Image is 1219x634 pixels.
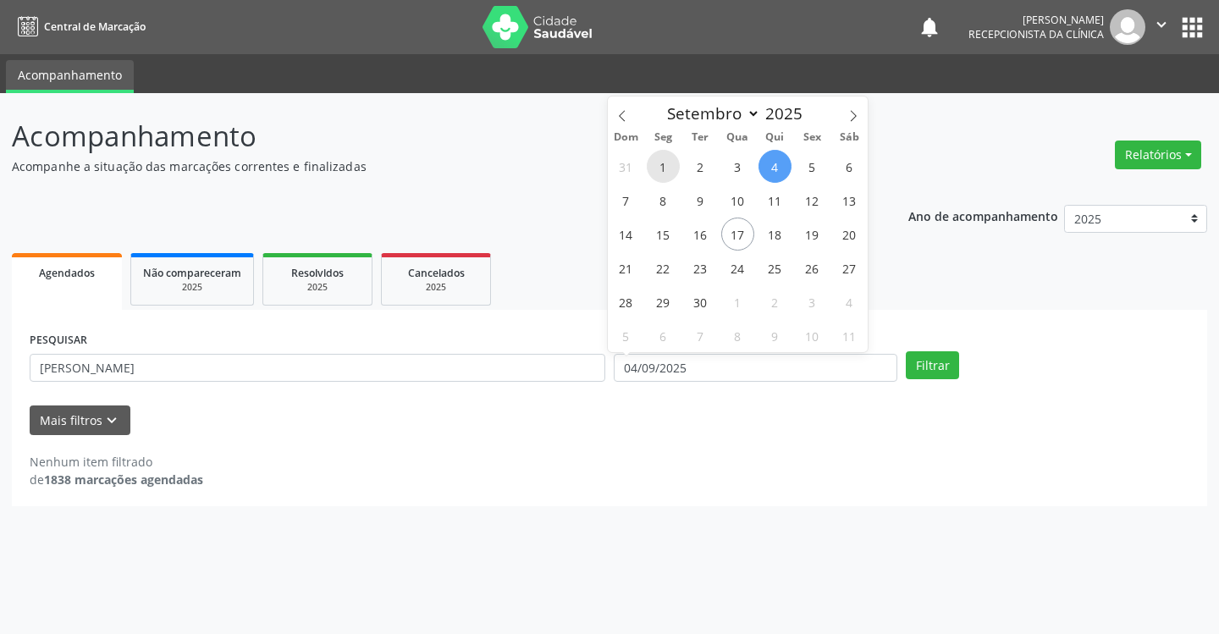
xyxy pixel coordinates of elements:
[608,132,645,143] span: Dom
[918,15,941,39] button: notifications
[647,150,680,183] span: Setembro 1, 2025
[833,218,866,251] span: Setembro 20, 2025
[30,328,87,354] label: PESQUISAR
[609,251,643,284] span: Setembro 21, 2025
[796,150,829,183] span: Setembro 5, 2025
[394,281,478,294] div: 2025
[833,285,866,318] span: Outubro 4, 2025
[796,285,829,318] span: Outubro 3, 2025
[647,251,680,284] span: Setembro 22, 2025
[908,205,1058,226] p: Ano de acompanhamento
[684,251,717,284] span: Setembro 23, 2025
[39,266,95,280] span: Agendados
[44,471,203,488] strong: 1838 marcações agendadas
[906,351,959,380] button: Filtrar
[796,184,829,217] span: Setembro 12, 2025
[143,281,241,294] div: 2025
[609,319,643,352] span: Outubro 5, 2025
[968,13,1104,27] div: [PERSON_NAME]
[684,285,717,318] span: Setembro 30, 2025
[609,285,643,318] span: Setembro 28, 2025
[721,218,754,251] span: Setembro 17, 2025
[796,251,829,284] span: Setembro 26, 2025
[1115,141,1201,169] button: Relatórios
[30,354,605,383] input: Nome, CNS
[12,115,848,157] p: Acompanhamento
[968,27,1104,41] span: Recepcionista da clínica
[758,218,792,251] span: Setembro 18, 2025
[721,184,754,217] span: Setembro 10, 2025
[647,184,680,217] span: Setembro 8, 2025
[609,218,643,251] span: Setembro 14, 2025
[408,266,465,280] span: Cancelados
[758,319,792,352] span: Outubro 9, 2025
[796,218,829,251] span: Setembro 19, 2025
[12,13,146,41] a: Central de Marcação
[793,132,830,143] span: Sex
[644,132,681,143] span: Seg
[721,150,754,183] span: Setembro 3, 2025
[758,150,792,183] span: Setembro 4, 2025
[830,132,868,143] span: Sáb
[758,251,792,284] span: Setembro 25, 2025
[275,281,360,294] div: 2025
[647,285,680,318] span: Setembro 29, 2025
[719,132,756,143] span: Qua
[659,102,761,125] select: Month
[756,132,793,143] span: Qui
[681,132,719,143] span: Ter
[609,184,643,217] span: Setembro 7, 2025
[30,453,203,471] div: Nenhum item filtrado
[833,251,866,284] span: Setembro 27, 2025
[684,319,717,352] span: Outubro 7, 2025
[1152,15,1171,34] i: 
[721,285,754,318] span: Outubro 1, 2025
[609,150,643,183] span: Agosto 31, 2025
[6,60,134,93] a: Acompanhamento
[796,319,829,352] span: Outubro 10, 2025
[833,150,866,183] span: Setembro 6, 2025
[833,184,866,217] span: Setembro 13, 2025
[102,411,121,430] i: keyboard_arrow_down
[758,184,792,217] span: Setembro 11, 2025
[684,150,717,183] span: Setembro 2, 2025
[1110,9,1145,45] img: img
[143,266,241,280] span: Não compareceram
[684,218,717,251] span: Setembro 16, 2025
[614,354,897,383] input: Selecione um intervalo
[721,251,754,284] span: Setembro 24, 2025
[833,319,866,352] span: Outubro 11, 2025
[721,319,754,352] span: Outubro 8, 2025
[44,19,146,34] span: Central de Marcação
[30,471,203,488] div: de
[291,266,344,280] span: Resolvidos
[1178,13,1207,42] button: apps
[758,285,792,318] span: Outubro 2, 2025
[684,184,717,217] span: Setembro 9, 2025
[647,218,680,251] span: Setembro 15, 2025
[12,157,848,175] p: Acompanhe a situação das marcações correntes e finalizadas
[30,405,130,435] button: Mais filtroskeyboard_arrow_down
[1145,9,1178,45] button: 
[647,319,680,352] span: Outubro 6, 2025
[760,102,816,124] input: Year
